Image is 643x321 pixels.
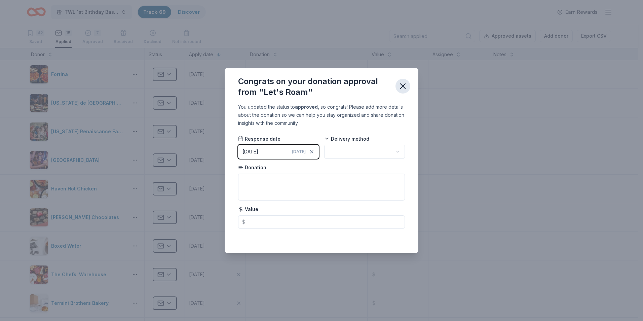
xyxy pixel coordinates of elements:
div: You updated the status to , so congrats! Please add more details about the donation so we can hel... [238,103,405,127]
b: approved [295,104,318,110]
div: Congrats on your donation approval from "Let's Roam" [238,76,390,98]
button: [DATE][DATE] [238,145,319,159]
span: Delivery method [324,136,369,142]
div: [DATE] [242,148,258,156]
span: Donation [238,164,266,171]
span: Response date [238,136,280,142]
span: Value [238,206,258,213]
span: [DATE] [292,149,306,154]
